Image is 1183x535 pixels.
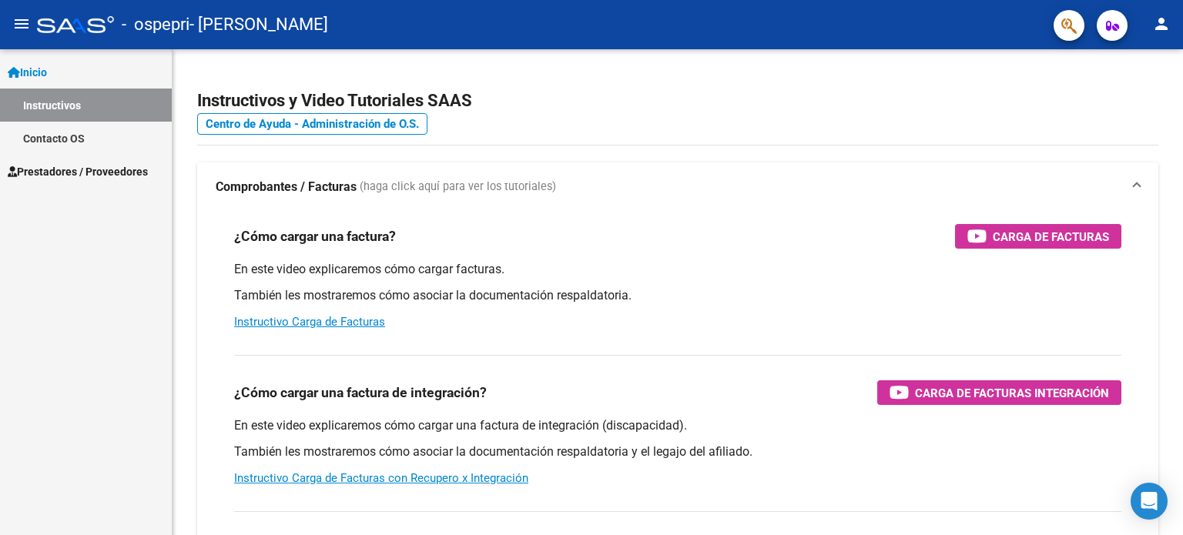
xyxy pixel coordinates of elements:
p: También les mostraremos cómo asociar la documentación respaldatoria. [234,287,1121,304]
a: Instructivo Carga de Facturas con Recupero x Integración [234,471,528,485]
h3: ¿Cómo cargar una factura de integración? [234,382,487,403]
span: - ospepri [122,8,189,42]
span: - [PERSON_NAME] [189,8,328,42]
span: Carga de Facturas Integración [915,383,1109,403]
span: (haga click aquí para ver los tutoriales) [360,179,556,196]
span: Prestadores / Proveedores [8,163,148,180]
a: Instructivo Carga de Facturas [234,315,385,329]
strong: Comprobantes / Facturas [216,179,357,196]
button: Carga de Facturas [955,224,1121,249]
mat-icon: menu [12,15,31,33]
mat-icon: person [1152,15,1171,33]
button: Carga de Facturas Integración [877,380,1121,405]
p: En este video explicaremos cómo cargar facturas. [234,261,1121,278]
div: Open Intercom Messenger [1131,483,1168,520]
mat-expansion-panel-header: Comprobantes / Facturas (haga click aquí para ver los tutoriales) [197,162,1158,212]
h2: Instructivos y Video Tutoriales SAAS [197,86,1158,115]
span: Inicio [8,64,47,81]
p: También les mostraremos cómo asociar la documentación respaldatoria y el legajo del afiliado. [234,443,1121,460]
a: Centro de Ayuda - Administración de O.S. [197,113,427,135]
span: Carga de Facturas [993,227,1109,246]
h3: ¿Cómo cargar una factura? [234,226,396,247]
p: En este video explicaremos cómo cargar una factura de integración (discapacidad). [234,417,1121,434]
